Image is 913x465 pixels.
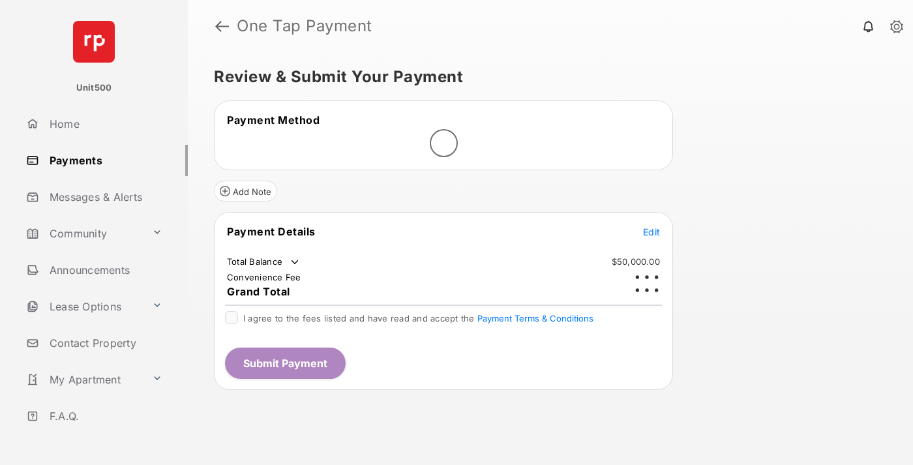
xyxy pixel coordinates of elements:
[477,313,593,323] button: I agree to the fees listed and have read and accept the
[21,364,147,395] a: My Apartment
[226,256,301,269] td: Total Balance
[21,327,188,359] a: Contact Property
[21,108,188,140] a: Home
[21,291,147,322] a: Lease Options
[21,145,188,176] a: Payments
[21,254,188,286] a: Announcements
[227,113,320,127] span: Payment Method
[225,348,346,379] button: Submit Payment
[21,218,147,249] a: Community
[21,400,188,432] a: F.A.Q.
[76,82,112,95] p: Unit500
[227,285,290,298] span: Grand Total
[226,271,302,283] td: Convenience Fee
[611,256,661,267] td: $50,000.00
[21,181,188,213] a: Messages & Alerts
[237,18,372,34] strong: One Tap Payment
[214,69,876,85] h5: Review & Submit Your Payment
[227,225,316,238] span: Payment Details
[243,313,593,323] span: I agree to the fees listed and have read and accept the
[214,181,277,202] button: Add Note
[643,225,660,238] button: Edit
[643,226,660,237] span: Edit
[73,21,115,63] img: svg+xml;base64,PHN2ZyB4bWxucz0iaHR0cDovL3d3dy53My5vcmcvMjAwMC9zdmciIHdpZHRoPSI2NCIgaGVpZ2h0PSI2NC...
